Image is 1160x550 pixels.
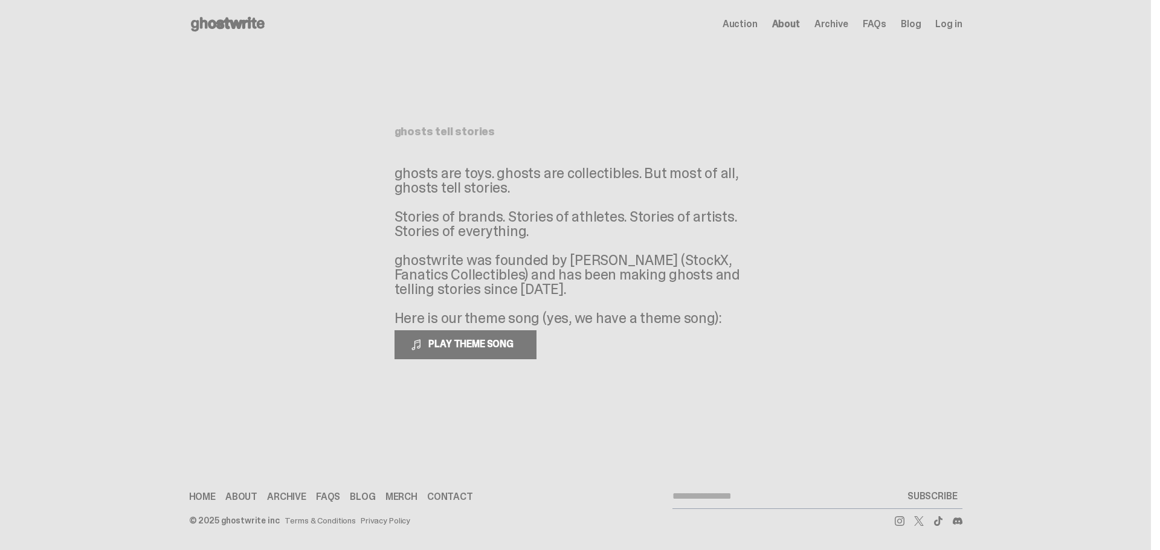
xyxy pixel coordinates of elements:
[772,19,800,29] a: About
[395,166,757,325] p: ghosts are toys. ghosts are collectibles. But most of all, ghosts tell stories. Stories of brands...
[935,19,962,29] a: Log in
[903,484,962,508] button: SUBSCRIBE
[395,330,536,359] button: PLAY THEME SONG
[189,492,216,502] a: Home
[723,19,758,29] a: Auction
[863,19,886,29] a: FAQs
[350,492,375,502] a: Blog
[225,492,257,502] a: About
[395,126,757,137] h1: ghosts tell stories
[285,516,356,525] a: Terms & Conditions
[814,19,848,29] a: Archive
[361,516,410,525] a: Privacy Policy
[385,492,417,502] a: Merch
[316,492,340,502] a: FAQs
[424,337,521,350] span: PLAY THEME SONG
[901,19,921,29] a: Blog
[267,492,306,502] a: Archive
[189,516,280,525] div: © 2025 ghostwrite inc
[427,492,473,502] a: Contact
